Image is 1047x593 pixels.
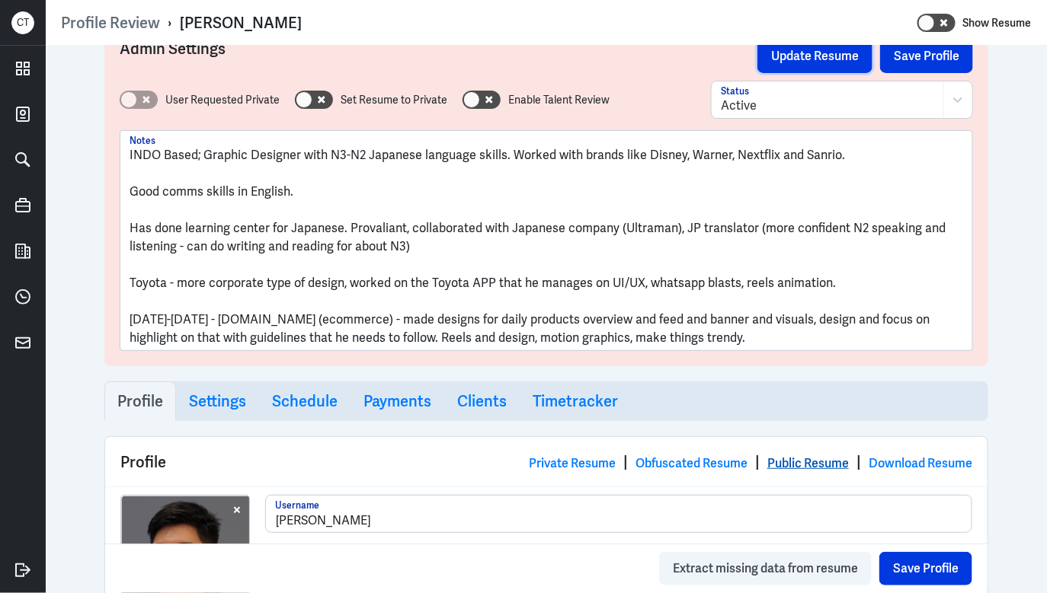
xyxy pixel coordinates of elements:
[130,274,963,292] p: Toyota - more corporate type of design, worked on the Toyota APP that he manages on UI/UX, whatsa...
[266,496,972,532] input: Username
[120,40,757,73] h3: Admin Settings
[659,552,872,585] button: Extract missing data from resume
[61,13,160,33] a: Profile Review
[363,392,431,410] h3: Payments
[508,92,610,108] label: Enable Talent Review
[529,455,616,471] a: Private Resume
[130,219,963,256] p: Has done learning center for Japanese. Provaliant, collaborated with Japanese company (Ultraman),...
[272,392,338,410] h3: Schedule
[879,552,972,585] button: Save Profile
[341,92,447,108] label: Set Resume to Private
[880,40,973,73] button: Save Profile
[160,13,180,33] p: ›
[130,311,963,347] p: [DATE]-[DATE] - [DOMAIN_NAME] (ecommerce) - made designs for daily products overview and feed and...
[165,92,280,108] label: User Requested Private
[130,183,963,201] p: Good comms skills in English.
[636,455,748,471] a: Obfuscated Resume
[189,392,246,410] h3: Settings
[130,146,963,164] p: INDO Based; Graphic Designer with N3-N2 Japanese language skills. Worked with brands like Disney,...
[963,13,1032,33] label: Show Resume
[180,13,302,33] div: [PERSON_NAME]
[457,392,507,410] h3: Clients
[757,40,872,73] button: Update Resume
[11,11,34,34] div: C T
[869,455,972,471] a: Download Resume
[767,455,849,471] a: Public Resume
[105,437,988,486] div: Profile
[117,392,163,410] h3: Profile
[529,451,972,473] div: | | |
[533,392,618,410] h3: Timetracker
